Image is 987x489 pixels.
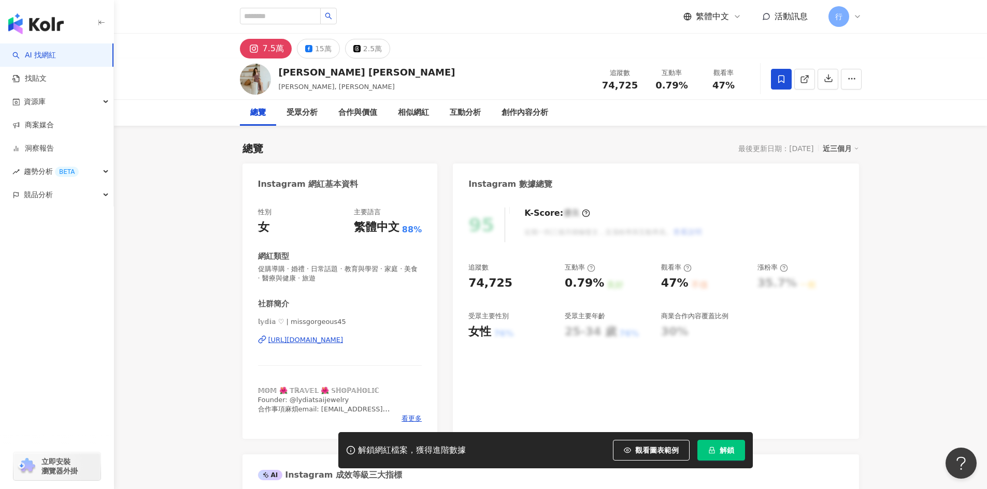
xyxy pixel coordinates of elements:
span: 立即安裝 瀏覽器外掛 [41,457,78,476]
span: 行 [835,11,842,22]
span: 看更多 [402,414,422,423]
button: 解鎖 [697,440,745,461]
span: search [325,12,332,20]
span: 88% [402,224,422,235]
span: 促購導購 · 婚禮 · 日常話題 · 教育與學習 · 家庭 · 美食 · 醫療與健康 · 旅遊 [258,264,422,283]
a: 洞察報告 [12,143,54,154]
div: 觀看率 [661,263,692,272]
div: [PERSON_NAME] [PERSON_NAME] [279,66,455,79]
div: 7.5萬 [263,41,284,56]
span: 𝕄𝕆𝕄 🌺 𝕋ℝ𝔸𝕍𝔼𝕃 🌺 𝕊ℍ𝕆ℙ𝔸ℍ𝕆𝕃𝕀ℂ Founder: @lydiatsaijewelry 合作事項麻煩email: [EMAIL_ADDRESS][DOMAIN_NAME] 韓貨... [258,387,390,432]
button: 2.5萬 [345,39,390,58]
span: [PERSON_NAME], [PERSON_NAME] [279,83,395,91]
div: 漲粉率 [757,263,788,272]
div: 社群簡介 [258,299,289,309]
div: 近三個月 [823,142,859,155]
div: BETA [55,167,79,177]
div: 0.79% [565,275,604,291]
span: lock [708,447,716,454]
div: Instagram 成效等級三大指標 [258,469,402,481]
div: 相似網紅 [398,107,429,119]
img: KOL Avatar [240,64,271,95]
button: 7.5萬 [240,39,292,58]
span: 活動訊息 [775,11,808,21]
div: 互動率 [565,263,595,272]
div: 2.5萬 [363,41,382,56]
div: 解鎖網紅檔案，獲得進階數據 [358,445,466,456]
div: [URL][DOMAIN_NAME] [268,335,344,345]
div: 商業合作內容覆蓋比例 [661,312,728,321]
span: rise [12,168,20,175]
div: 總覽 [242,141,263,156]
div: 女 [258,219,269,235]
div: 74,725 [468,275,512,291]
a: chrome extension立即安裝 瀏覽器外掛 [13,452,101,480]
span: 繁體中文 [696,11,729,22]
a: searchAI 找網紅 [12,50,56,61]
div: 總覽 [250,107,266,119]
a: [URL][DOMAIN_NAME] [258,335,422,345]
div: 47% [661,275,689,291]
div: 網紅類型 [258,251,289,262]
div: 追蹤數 [600,68,640,78]
span: 競品分析 [24,183,53,206]
div: 合作與價值 [338,107,377,119]
div: AI [258,470,283,480]
button: 15萬 [297,39,340,58]
a: 找貼文 [12,73,47,84]
div: Instagram 網紅基本資料 [258,179,359,190]
div: 繁體中文 [354,219,399,235]
div: 創作內容分析 [502,107,548,119]
span: 趨勢分析 [24,160,79,183]
a: 商案媒合 [12,120,54,130]
img: logo [8,13,64,34]
div: 女性 [468,324,491,340]
div: 受眾分析 [287,107,318,119]
div: 受眾主要性別 [468,312,509,321]
div: 受眾主要年齡 [565,312,605,321]
button: 觀看圖表範例 [613,440,690,461]
div: 觀看率 [704,68,743,78]
span: 解鎖 [720,446,734,454]
div: K-Score : [524,208,590,219]
span: 資源庫 [24,90,46,113]
span: 觀看圖表範例 [635,446,679,454]
div: 最後更新日期：[DATE] [738,144,813,153]
div: 互動分析 [450,107,481,119]
span: 47% [712,80,735,91]
div: 15萬 [315,41,332,56]
span: 𝕝𝕪𝕕𝕚𝕒 ♡ | missgorgeous45 [258,317,422,327]
span: 0.79% [655,80,688,91]
div: 追蹤數 [468,263,489,272]
div: Instagram 數據總覽 [468,179,552,190]
div: 性別 [258,208,271,217]
div: 主要語言 [354,208,381,217]
span: 74,725 [602,80,638,91]
div: 互動率 [652,68,692,78]
img: chrome extension [17,458,37,475]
